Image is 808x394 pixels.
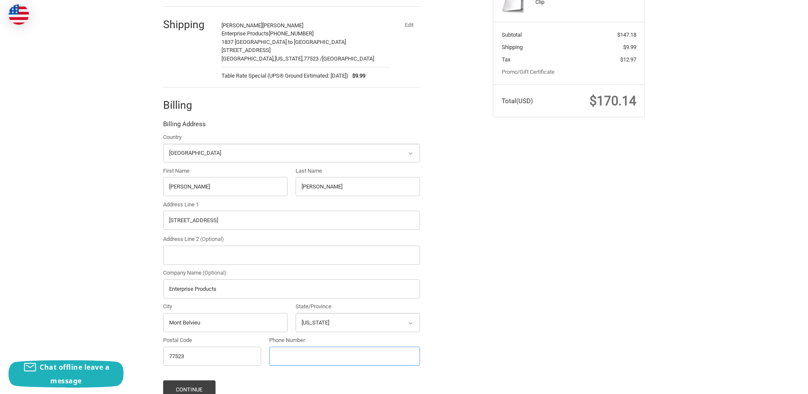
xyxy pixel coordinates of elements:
[9,4,29,25] img: duty and tax information for United States
[163,336,261,345] label: Postal Code
[221,55,275,62] span: [GEOGRAPHIC_DATA],
[269,336,420,345] label: Phone Number
[398,19,420,31] button: Edit
[269,30,313,37] span: [PHONE_NUMBER]
[738,371,808,394] iframe: Google Customer Reviews
[502,69,555,75] a: Promo/Gift Certificate
[163,167,288,175] label: First Name
[163,235,420,243] label: Address Line 2
[304,55,322,62] span: 77523 /
[221,22,262,29] span: [PERSON_NAME]
[502,44,523,50] span: Shipping
[203,269,227,276] small: (Optional)
[163,119,206,133] legend: Billing Address
[275,55,304,62] span: [US_STATE],
[620,56,636,63] span: $12.97
[296,302,420,311] label: State/Province
[163,200,420,209] label: Address Line 1
[502,32,522,38] span: Subtotal
[502,56,510,63] span: Tax
[200,236,224,242] small: (Optional)
[221,39,346,54] span: 1837 [GEOGRAPHIC_DATA] to [GEOGRAPHIC_DATA][STREET_ADDRESS]
[163,302,288,311] label: City
[9,360,124,388] button: Chat offline leave a message
[322,55,374,62] span: [GEOGRAPHIC_DATA]
[163,98,213,112] h2: Billing
[40,362,109,385] span: Chat offline leave a message
[163,133,420,142] label: Country
[502,97,533,105] span: Total (USD)
[221,30,269,37] span: Enterprise Products
[589,93,636,108] span: $170.14
[262,22,303,29] span: [PERSON_NAME]
[296,167,420,175] label: Last Name
[617,32,636,38] span: $147.18
[348,72,366,80] span: $9.99
[221,72,348,80] span: Table Rate Special (UPS® Ground Estimated: [DATE])
[623,44,636,50] span: $9.99
[163,18,213,31] h2: Shipping
[163,269,420,277] label: Company Name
